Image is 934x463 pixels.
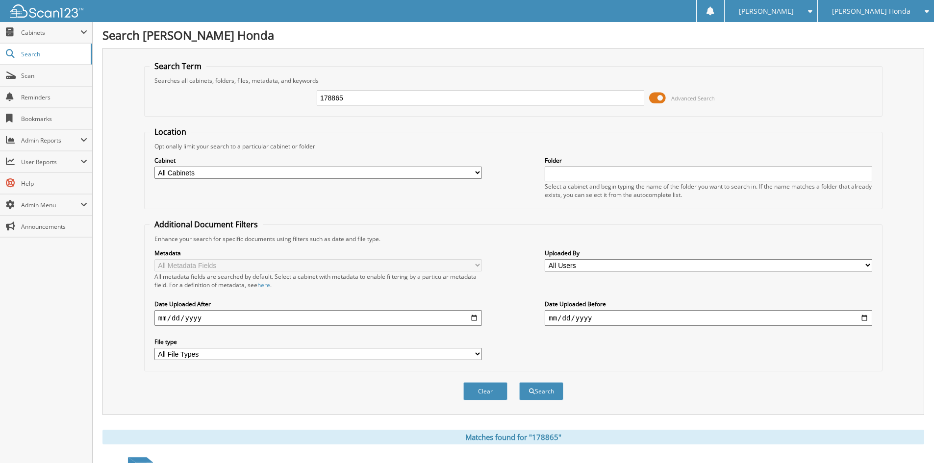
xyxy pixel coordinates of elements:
[832,8,910,14] span: [PERSON_NAME] Honda
[21,179,87,188] span: Help
[545,182,872,199] div: Select a cabinet and begin typing the name of the folder you want to search in. If the name match...
[154,249,482,257] label: Metadata
[154,272,482,289] div: All metadata fields are searched by default. Select a cabinet with metadata to enable filtering b...
[21,158,80,166] span: User Reports
[150,235,877,243] div: Enhance your search for specific documents using filters such as date and file type.
[154,156,482,165] label: Cabinet
[21,222,87,231] span: Announcements
[545,300,872,308] label: Date Uploaded Before
[21,201,80,209] span: Admin Menu
[150,126,191,137] legend: Location
[21,136,80,145] span: Admin Reports
[545,310,872,326] input: end
[21,72,87,80] span: Scan
[154,300,482,308] label: Date Uploaded After
[739,8,794,14] span: [PERSON_NAME]
[21,93,87,101] span: Reminders
[21,28,80,37] span: Cabinets
[257,281,270,289] a: here
[154,338,482,346] label: File type
[102,27,924,43] h1: Search [PERSON_NAME] Honda
[545,249,872,257] label: Uploaded By
[10,4,83,18] img: scan123-logo-white.svg
[463,382,507,400] button: Clear
[21,50,86,58] span: Search
[154,310,482,326] input: start
[671,95,715,102] span: Advanced Search
[150,219,263,230] legend: Additional Document Filters
[150,142,877,150] div: Optionally limit your search to a particular cabinet or folder
[21,115,87,123] span: Bookmarks
[519,382,563,400] button: Search
[102,430,924,444] div: Matches found for "178865"
[150,61,206,72] legend: Search Term
[150,76,877,85] div: Searches all cabinets, folders, files, metadata, and keywords
[545,156,872,165] label: Folder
